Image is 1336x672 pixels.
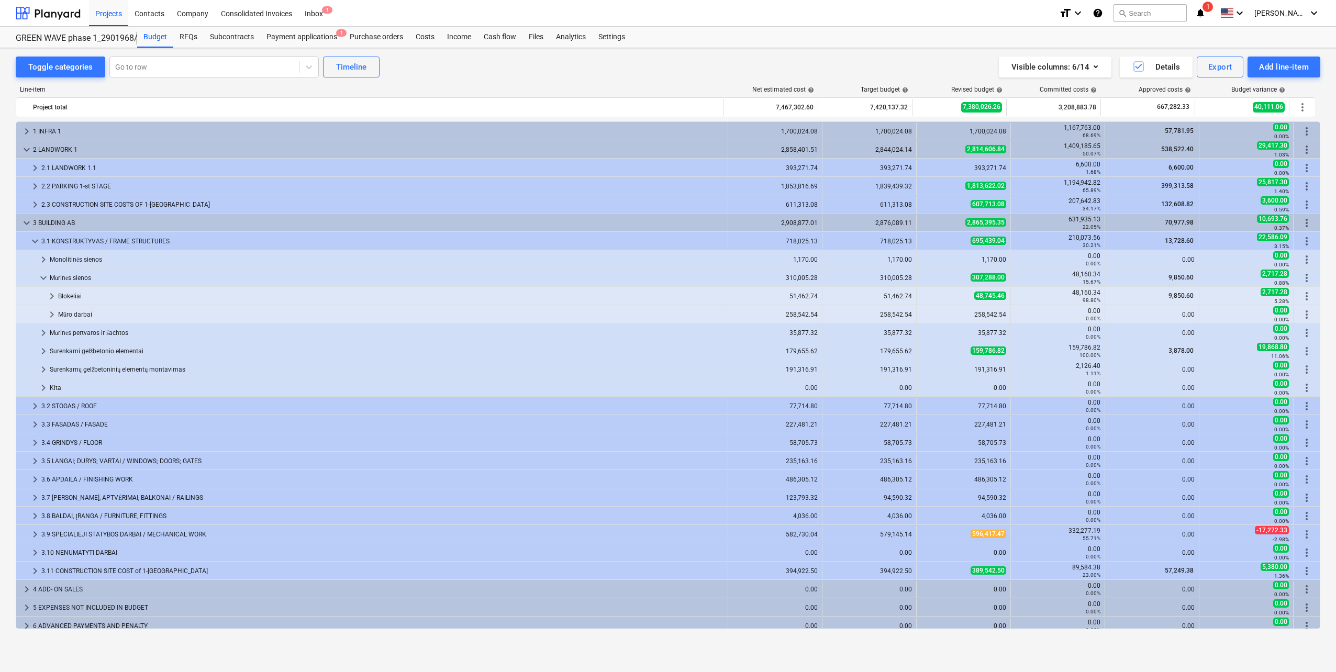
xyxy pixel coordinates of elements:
[1274,188,1289,194] small: 1.40%
[522,27,550,48] div: Files
[732,384,818,391] div: 0.00
[33,141,723,158] div: 2 LANDWORK 1
[41,196,723,213] div: 2.3 CONSTRUCTION SITE COSTS OF 1-[GEOGRAPHIC_DATA]
[1160,145,1195,153] span: 538,522.40
[50,379,723,396] div: Kita
[1011,60,1099,74] div: Visible columns : 6/14
[827,421,912,428] div: 227,481.21
[29,565,41,577] span: keyboard_arrow_right
[1274,408,1289,414] small: 0.00%
[29,235,41,248] span: keyboard_arrow_down
[1086,425,1100,431] small: 0.00%
[20,620,33,632] span: keyboard_arrow_right
[1015,252,1100,267] div: 0.00
[732,164,818,172] div: 393,271.74
[1273,361,1289,369] span: 0.00
[1015,271,1100,285] div: 48,160.34
[1118,9,1127,17] span: search
[965,145,1006,153] span: 2,814,606.84
[20,217,33,229] span: keyboard_arrow_down
[1015,417,1100,432] div: 0.00
[827,219,912,227] div: 2,876,089.11
[1300,455,1313,467] span: More actions
[1015,142,1100,157] div: 1,409,185.65
[1109,421,1195,428] div: 0.00
[827,293,912,300] div: 51,462.74
[1059,7,1072,19] i: format_size
[46,290,58,303] span: keyboard_arrow_right
[41,416,723,433] div: 3.3 FASADAS / FASADE
[1273,123,1289,131] span: 0.00
[1160,200,1195,208] span: 132,608.82
[732,293,818,300] div: 51,462.74
[37,327,50,339] span: keyboard_arrow_right
[1164,237,1195,244] span: 13,728.60
[1109,311,1195,318] div: 0.00
[343,27,409,48] div: Purchase orders
[1231,86,1285,93] div: Budget variance
[732,238,818,245] div: 718,025.13
[1300,601,1313,614] span: More actions
[1274,335,1289,341] small: 0.00%
[1300,363,1313,376] span: More actions
[732,183,818,190] div: 1,853,816.69
[1233,7,1246,19] i: keyboard_arrow_down
[806,87,814,93] span: help
[994,87,1003,93] span: help
[50,251,723,268] div: Monolitinės sienos
[1109,439,1195,446] div: 0.00
[1261,288,1289,296] span: 2,717.28
[41,233,723,250] div: 3.1 KONSTRUKTYVAS / FRAME STRUCTURES
[1114,4,1187,22] button: Search
[1300,290,1313,303] span: More actions
[1300,510,1313,522] span: More actions
[861,86,908,93] div: Target budget
[1086,169,1100,175] small: 1.68%
[971,273,1006,282] span: 307,288.00
[971,200,1006,208] span: 607,713.08
[1203,2,1213,12] span: 1
[1300,327,1313,339] span: More actions
[827,457,912,465] div: 235,163.16
[41,434,723,451] div: 3.4 GRINDYS / FLOOR
[1274,152,1289,158] small: 1.03%
[1109,329,1195,337] div: 0.00
[1300,253,1313,266] span: More actions
[1015,454,1100,468] div: 0.00
[29,418,41,431] span: keyboard_arrow_right
[1083,151,1100,156] small: 50.07%
[1015,289,1100,304] div: 48,160.34
[1274,390,1289,396] small: 0.00%
[1086,444,1100,450] small: 0.00%
[1086,389,1100,395] small: 0.00%
[1271,353,1289,359] small: 11.06%
[33,99,719,116] div: Project total
[1273,251,1289,260] span: 0.00
[1183,87,1191,93] span: help
[1257,233,1289,241] span: 22,586.09
[1300,272,1313,284] span: More actions
[827,439,912,446] div: 58,705.73
[29,162,41,174] span: keyboard_arrow_right
[29,510,41,522] span: keyboard_arrow_right
[971,346,1006,355] span: 159,786.82
[732,421,818,428] div: 227,481.21
[16,57,105,77] button: Toggle categories
[732,457,818,465] div: 235,163.16
[1195,7,1206,19] i: notifications
[323,57,380,77] button: Timeline
[827,183,912,190] div: 1,839,439.32
[1257,141,1289,150] span: 29,417.30
[827,384,912,391] div: 0.00
[1083,224,1100,230] small: 22.05%
[1156,103,1190,111] span: 667,282.33
[16,86,725,93] div: Line-item
[1296,101,1309,114] span: More actions
[1274,317,1289,322] small: 0.00%
[173,27,204,48] a: RFQs
[732,146,818,153] div: 2,858,401.51
[951,86,1003,93] div: Revised budget
[1273,324,1289,333] span: 0.00
[1015,307,1100,322] div: 0.00
[921,402,1006,410] div: 77,714.80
